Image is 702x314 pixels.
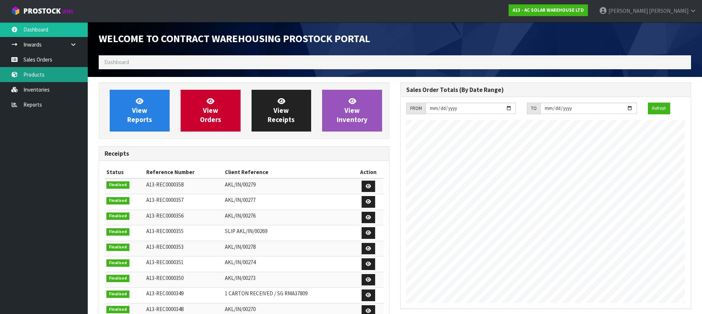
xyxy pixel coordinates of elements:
[99,32,370,45] span: Welcome to Contract Warehousing ProStock Portal
[225,259,256,266] span: AKL/IN/00274
[225,196,256,203] span: AKL/IN/00277
[146,259,184,266] span: A13-REC0000351
[322,90,382,132] a: ViewInventory
[146,181,184,188] span: A13-REC0000358
[146,212,184,219] span: A13-REC0000356
[23,6,61,16] span: ProStock
[608,7,648,14] span: [PERSON_NAME]
[252,90,312,132] a: ViewReceipts
[225,274,256,281] span: AKL/IN/00273
[225,290,307,297] span: 1 CARTON RECEIVED / SG RMA37809
[648,103,670,114] button: Refresh
[106,275,129,282] span: Finalised
[144,166,223,178] th: Reference Number
[146,228,184,234] span: A13-REC0000355
[106,259,129,267] span: Finalised
[268,97,295,124] span: View Receipts
[513,7,584,13] strong: A13 - AC SOLAR WAREHOUSE LTD
[337,97,367,124] span: View Inventory
[110,90,170,132] a: ViewReports
[225,306,256,313] span: AKL/IN/00270
[406,86,685,93] h3: Sales Order Totals (By Date Range)
[225,212,256,219] span: AKL/IN/00276
[181,90,241,132] a: ViewOrders
[106,181,129,189] span: Finalised
[104,59,129,66] span: Dashboard
[106,306,129,313] span: Finalised
[649,7,688,14] span: [PERSON_NAME]
[11,6,20,15] img: cube-alt.png
[106,244,129,251] span: Finalised
[146,196,184,203] span: A13-REC0000357
[62,8,73,15] small: WMS
[353,166,384,178] th: Action
[225,243,256,250] span: AKL/IN/00278
[225,228,267,234] span: SLIP AKL/IN/00269
[127,97,152,124] span: View Reports
[146,306,184,313] span: A13-REC0000348
[223,166,353,178] th: Client Reference
[105,166,144,178] th: Status
[105,150,384,157] h3: Receipts
[106,291,129,298] span: Finalised
[146,290,184,297] span: A13-REC0000349
[225,181,256,188] span: AKL/IN/00279
[106,213,129,220] span: Finalised
[106,197,129,204] span: Finalised
[527,103,540,114] div: TO
[146,243,184,250] span: A13-REC0000353
[406,103,426,114] div: FROM
[200,97,221,124] span: View Orders
[106,228,129,236] span: Finalised
[146,274,184,281] span: A13-REC0000350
